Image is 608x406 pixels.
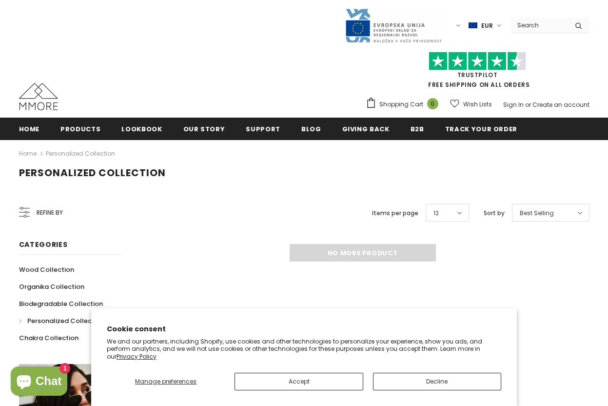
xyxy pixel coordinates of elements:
[342,118,390,140] a: Giving back
[366,97,443,112] a: Shopping Cart 0
[345,21,442,29] a: Javni Razpis
[19,282,84,291] span: Organika Collection
[121,124,162,134] span: Lookbook
[457,71,498,79] a: Trustpilot
[445,124,517,134] span: Track your order
[373,373,501,390] button: Decline
[19,83,58,110] img: MMORE Cases
[366,56,589,89] span: FREE SHIPPING ON ALL ORDERS
[503,101,524,109] a: Sign In
[19,329,78,346] a: Chakra Collection
[46,149,115,158] a: Personalized Collection
[463,100,492,109] span: Wish Lists
[532,101,589,109] a: Create an account
[445,118,517,140] a: Track your order
[481,21,493,31] span: EUR
[429,52,526,71] img: Trust Pilot Stars
[19,278,84,295] a: Organika Collection
[411,124,424,134] span: B2B
[19,240,68,249] span: Categories
[107,324,501,334] h2: Cookie consent
[19,312,104,329] a: Personalized Collection
[121,118,162,140] a: Lookbook
[19,265,74,274] span: Wood Collection
[246,124,280,134] span: support
[117,352,157,361] a: Privacy Policy
[484,208,505,218] label: Sort by
[8,366,70,398] inbox-online-store-chat: Shopify online store chat
[183,124,225,134] span: Our Story
[411,118,424,140] a: B2B
[135,377,196,386] span: Manage preferences
[450,96,492,113] a: Wish Lists
[301,118,321,140] a: Blog
[19,261,74,278] a: Wood Collection
[19,295,103,312] a: Biodegradable Collection
[19,148,37,160] a: Home
[345,8,442,43] img: Javni Razpis
[511,18,568,32] input: Search Site
[37,207,63,218] span: Refine by
[183,118,225,140] a: Our Story
[379,100,423,109] span: Shopping Cart
[301,124,321,134] span: Blog
[372,208,418,218] label: Items per page
[342,124,390,134] span: Giving back
[433,208,439,218] span: 12
[19,299,103,308] span: Biodegradable Collection
[107,338,501,361] p: We and our partners, including Shopify, use cookies and other technologies to personalize your ex...
[520,208,554,218] span: Best Selling
[246,118,280,140] a: support
[19,166,166,180] span: Personalized Collection
[60,124,100,134] span: Products
[19,124,40,134] span: Home
[107,373,225,390] button: Manage preferences
[60,118,100,140] a: Products
[19,333,78,343] span: Chakra Collection
[525,101,531,109] span: or
[427,98,438,109] span: 0
[19,118,40,140] a: Home
[235,373,363,390] button: Accept
[27,316,104,325] span: Personalized Collection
